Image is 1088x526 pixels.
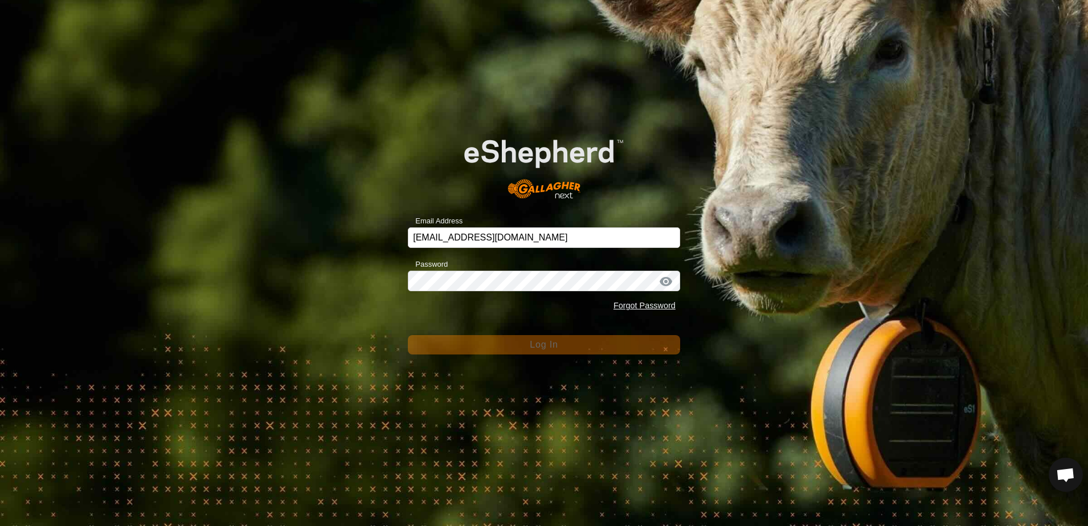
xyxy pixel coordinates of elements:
[408,215,463,227] label: Email Address
[408,227,680,248] input: Email Address
[530,340,558,349] span: Log In
[408,259,448,270] label: Password
[613,301,676,310] a: Forgot Password
[1049,458,1083,492] div: Open chat
[408,335,680,354] button: Log In
[435,117,653,210] img: E-shepherd Logo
